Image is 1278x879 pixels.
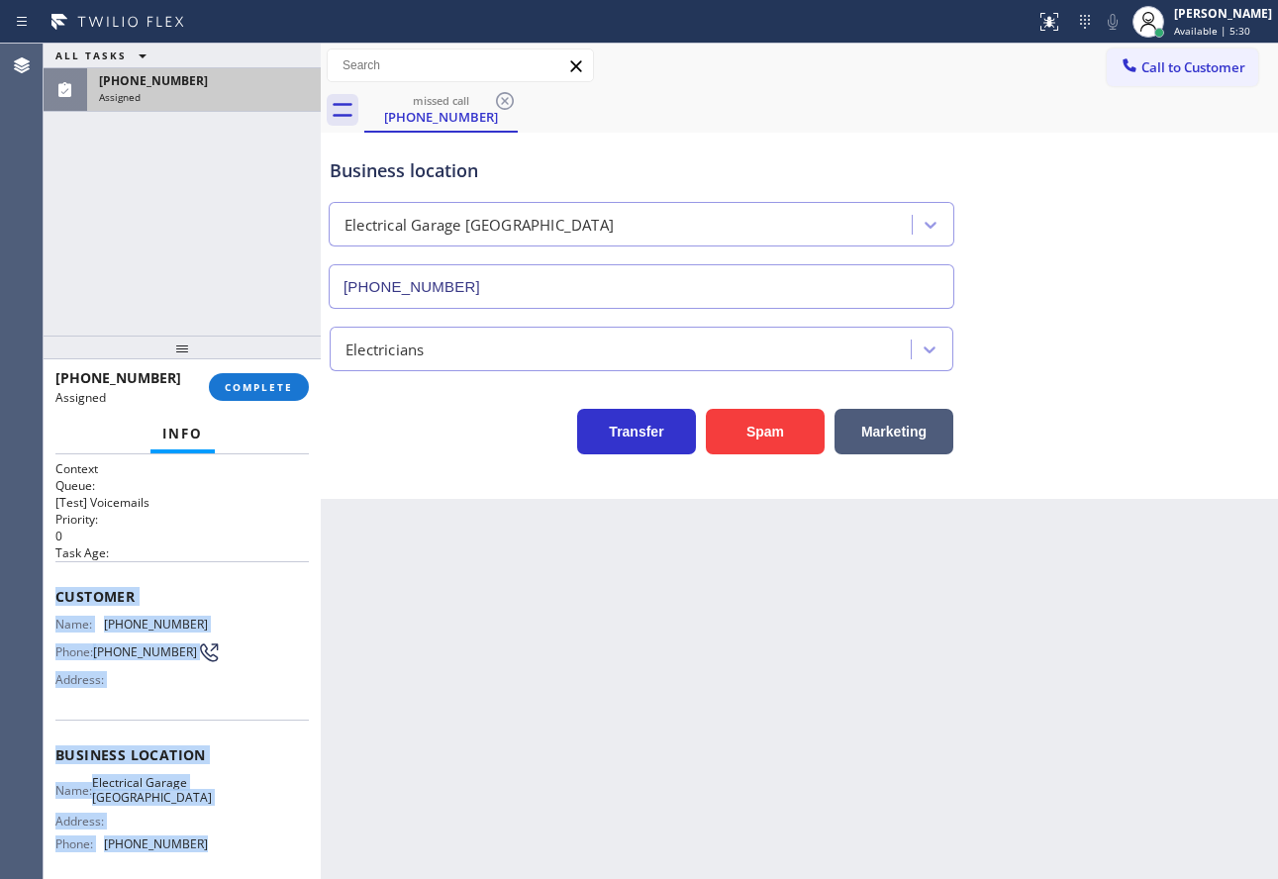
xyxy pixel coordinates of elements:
button: Marketing [835,409,953,454]
span: Phone: [55,644,93,659]
span: ALL TASKS [55,49,127,62]
span: Available | 5:30 [1174,24,1250,38]
button: COMPLETE [209,373,309,401]
button: Call to Customer [1107,49,1258,86]
h1: Context [55,460,309,477]
span: [PHONE_NUMBER] [55,368,181,387]
span: Customer [55,587,309,606]
span: Address: [55,814,108,829]
span: Business location [55,745,309,764]
span: [PHONE_NUMBER] [99,72,208,89]
div: (323) 401-8735 [366,88,516,131]
h2: Priority: [55,511,309,528]
input: Phone Number [329,264,954,309]
h2: Queue: [55,477,309,494]
span: Assigned [55,389,106,406]
div: Electrical Garage [GEOGRAPHIC_DATA] [344,214,614,237]
span: Info [162,425,203,442]
button: Transfer [577,409,696,454]
button: Spam [706,409,825,454]
span: [PHONE_NUMBER] [93,644,197,659]
input: Search [328,49,593,81]
h2: Task Age: [55,544,309,561]
span: Name: [55,783,92,798]
span: Name: [55,617,104,632]
p: 0 [55,528,309,544]
span: Assigned [99,90,141,104]
div: Electricians [345,338,424,360]
span: Address: [55,672,108,687]
div: [PERSON_NAME] [1174,5,1272,22]
span: Call to Customer [1141,58,1245,76]
button: ALL TASKS [44,44,166,67]
button: Mute [1099,8,1127,36]
span: [PHONE_NUMBER] [104,617,208,632]
div: Business location [330,157,953,184]
div: [PHONE_NUMBER] [366,108,516,126]
span: Electrical Garage [GEOGRAPHIC_DATA] [92,775,212,806]
span: [PHONE_NUMBER] [104,836,208,851]
span: Phone: [55,836,104,851]
button: Info [150,415,215,453]
div: missed call [366,93,516,108]
span: COMPLETE [225,380,293,394]
p: [Test] Voicemails [55,494,309,511]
